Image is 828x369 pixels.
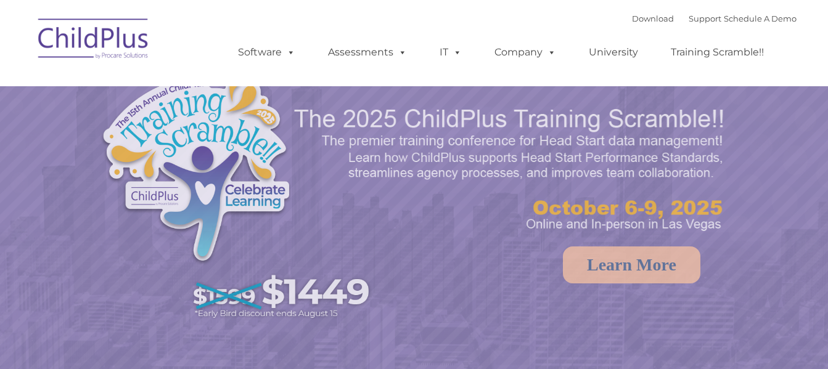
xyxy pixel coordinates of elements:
a: University [576,40,650,65]
a: Learn More [563,246,700,283]
a: Company [482,40,568,65]
a: IT [427,40,474,65]
img: ChildPlus by Procare Solutions [32,10,155,71]
a: Software [226,40,308,65]
a: Schedule A Demo [724,14,797,23]
a: Download [632,14,674,23]
font: | [632,14,797,23]
a: Support [689,14,721,23]
a: Training Scramble!! [658,40,776,65]
a: Assessments [316,40,419,65]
